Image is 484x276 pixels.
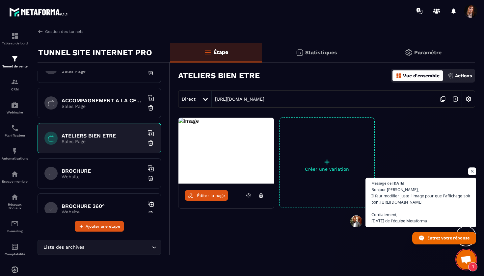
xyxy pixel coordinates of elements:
img: trash [148,105,154,111]
a: social-networksocial-networkRéseaux Sociaux [2,188,28,215]
a: Éditer la page [185,190,228,201]
p: Espace membre [2,180,28,183]
img: automations [11,147,19,155]
p: Comptabilité [2,252,28,256]
p: Tableau de bord [2,41,28,45]
a: emailemailE-mailing [2,215,28,238]
a: schedulerschedulerPlanificateur [2,119,28,142]
img: scheduler [11,124,19,132]
p: Statistiques [305,49,337,56]
img: setting-w.858f3a88.svg [462,93,475,105]
img: formation [11,55,19,63]
img: formation [11,78,19,86]
span: Bonjour [PERSON_NAME], Il faut modifier juste l'image pour que l'affichage soit bon : Cordialemen... [371,187,470,224]
img: automations [11,101,19,109]
h6: ATELIERS BIEN ETRE [62,133,144,139]
img: arrow [38,29,43,35]
img: trash [148,69,154,76]
a: [URL][DOMAIN_NAME] [212,96,264,102]
span: Entrez votre réponse [427,232,470,244]
img: automations [11,266,19,274]
a: Ouvrir le chat [456,250,476,269]
p: Planificateur [2,134,28,137]
a: Gestion des tunnels [38,29,83,35]
p: Website [62,174,144,179]
img: trash [148,140,154,146]
div: Search for option [38,240,161,255]
img: image [178,118,199,124]
img: trash [148,175,154,182]
span: Liste des archives [42,244,86,251]
img: social-network [11,193,19,201]
span: Message de [371,181,391,185]
a: formationformationCRM [2,73,28,96]
img: bars-o.4a397970.svg [204,48,212,56]
a: formationformationTableau de bord [2,27,28,50]
p: Sales Page [62,104,144,109]
p: Webinaire [2,111,28,114]
h3: ATELIERS BIEN ETRE [178,71,260,80]
p: Website [62,209,144,214]
img: accountant [11,243,19,251]
span: Direct [182,96,196,102]
p: Sales Page [62,68,144,74]
p: Réseaux Sociaux [2,203,28,210]
a: automationsautomationsWebinaire [2,96,28,119]
img: formation [11,32,19,40]
p: Automatisations [2,157,28,160]
a: accountantaccountantComptabilité [2,238,28,261]
img: logo [9,6,68,18]
p: TUNNEL SITE INTERNET PRO [38,46,152,59]
span: Ajouter une étape [86,223,120,230]
p: CRM [2,88,28,91]
p: Actions [455,73,472,78]
a: automationsautomationsEspace membre [2,165,28,188]
h6: BROCHURE 360° [62,203,144,209]
a: automationsautomationsAutomatisations [2,142,28,165]
span: 1 [468,262,477,271]
p: E-mailing [2,229,28,233]
img: setting-gr.5f69749f.svg [405,49,413,57]
button: Ajouter une étape [75,221,124,232]
p: Créer une variation [280,166,374,172]
h6: BROCHURE [62,168,144,174]
img: trash [148,210,154,217]
span: [DATE] [392,181,404,185]
h6: ACCOMPAGNEMENT A LA CERTIFICATION HAS [62,97,144,104]
p: Sales Page [62,139,144,144]
span: Éditer la page [197,193,225,198]
p: Paramètre [414,49,442,56]
img: email [11,220,19,228]
input: Search for option [86,244,150,251]
p: + [280,157,374,166]
img: stats.20deebd0.svg [296,49,304,57]
img: arrow-next.bcc2205e.svg [449,93,462,105]
p: Étape [213,49,228,55]
img: automations [11,170,19,178]
img: actions.d6e523a2.png [448,73,454,79]
a: formationformationTunnel de vente [2,50,28,73]
p: Vue d'ensemble [403,73,440,78]
img: dashboard-orange.40269519.svg [396,73,402,79]
p: Tunnel de vente [2,64,28,68]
